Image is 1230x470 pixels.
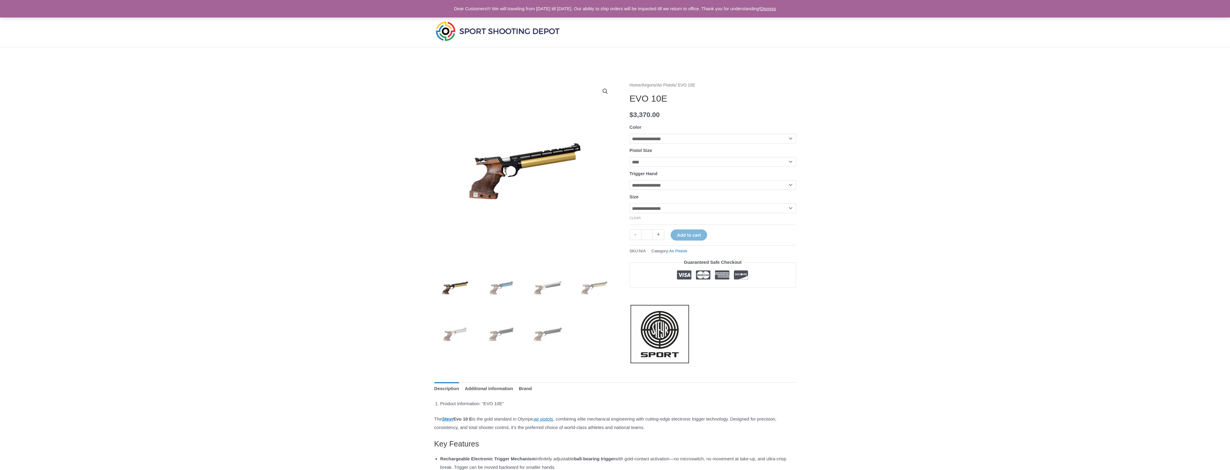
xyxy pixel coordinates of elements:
strong: Evo 10 E [442,416,472,421]
input: Product quantity [641,229,653,240]
h1: EVO 10E [630,93,796,104]
a: View full-screen image gallery [600,86,611,97]
label: Pistol Size [630,148,652,153]
span: N/A [639,249,646,253]
img: EVO 10E - Image 7 [527,313,569,355]
a: Steyr [442,416,453,421]
label: Size [630,194,639,199]
a: Description [434,382,459,395]
strong: ball-bearing trigger [574,456,615,461]
strong: Rechargeable Electronic Trigger Mechanism [440,456,536,461]
a: Steyr Sport [630,304,690,364]
a: Air Pistols [657,83,675,87]
a: Airguns [642,83,656,87]
a: Additional information [465,382,513,395]
bdi: 3,370.00 [630,111,660,118]
label: Trigger Hand [630,171,658,176]
img: EVO 10E - Image 3 [527,267,569,309]
h3: Key Features [434,439,796,449]
img: Steyr EVO 10E [434,267,476,309]
a: Home [630,83,641,87]
img: EVO 10E - Image 6 [480,313,522,355]
span: Category: [651,247,687,255]
p: The is the gold standard in Olympic , combining elite mechanical engineering with cutting-edge el... [434,415,796,432]
a: Clear options [630,216,641,220]
iframe: Customer reviews powered by Trustpilot [630,292,796,299]
img: Sport Shooting Depot [434,20,561,42]
img: EVO 10E - Image 2 [480,267,522,309]
nav: Breadcrumb [630,81,796,89]
span: SKU: [630,247,646,255]
a: + [653,229,664,240]
img: Steyr EVO 10E [434,81,615,262]
a: - [630,229,641,240]
a: Brand [519,382,532,395]
span: $ [630,111,634,118]
a: Air Pistols [669,249,687,253]
img: Steyr EVO 10E [573,267,615,309]
a: Dismiss [760,6,776,11]
legend: Guaranteed Safe Checkout [681,258,744,267]
label: Color [630,125,641,130]
a: air pistols [534,416,553,421]
img: EVO 10E - Image 5 [434,313,476,355]
li: Product information: “EVO 10E” [440,399,796,408]
button: Add to cart [671,229,707,241]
